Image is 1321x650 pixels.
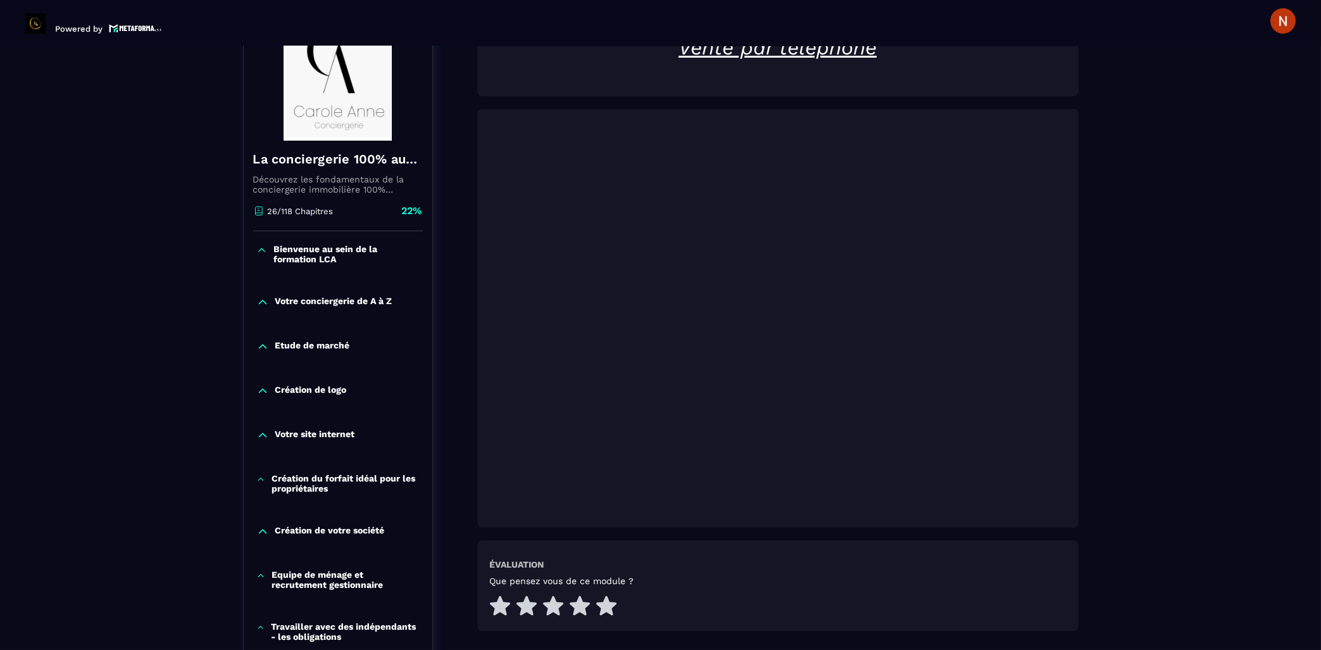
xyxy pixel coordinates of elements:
[275,385,347,397] p: Création de logo
[55,24,103,34] p: Powered by
[25,13,46,34] img: logo-branding
[271,621,419,642] p: Travailler avec des indépendants - les obligations
[275,525,385,538] p: Création de votre société
[109,23,162,34] img: logo
[402,204,423,218] p: 22%
[253,150,423,168] h4: La conciergerie 100% automatisée
[275,340,350,353] p: Etude de marché
[272,570,420,590] p: Equipe de ménage et recrutement gestionnaire
[679,35,877,60] u: Vente par téléphone
[273,244,420,264] p: Bienvenue au sein de la formation LCA
[490,559,544,570] h6: Évaluation
[272,473,419,494] p: Création du forfait idéal pour les propriétaires
[253,174,423,194] p: Découvrez les fondamentaux de la conciergerie immobilière 100% automatisée. Cette formation est c...
[253,14,423,141] img: banner
[275,296,392,309] p: Votre conciergerie de A à Z
[490,576,634,586] h5: Que pensez vous de ce module ?
[275,429,355,442] p: Votre site internet
[268,207,334,216] p: 26/118 Chapitres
